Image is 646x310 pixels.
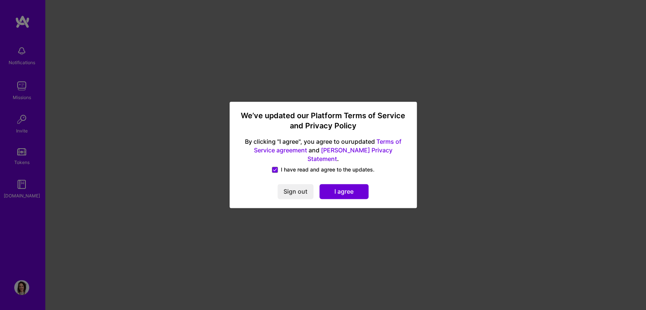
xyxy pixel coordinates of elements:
[307,146,392,163] a: [PERSON_NAME] Privacy Statement
[239,111,408,131] h3: We’ve updated our Platform Terms of Service and Privacy Policy
[277,184,313,199] button: Sign out
[254,138,401,154] a: Terms of Service agreement
[319,184,369,199] button: I agree
[239,137,408,163] span: By clicking "I agree", you agree to our updated and .
[281,166,374,174] span: I have read and agree to the updates.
